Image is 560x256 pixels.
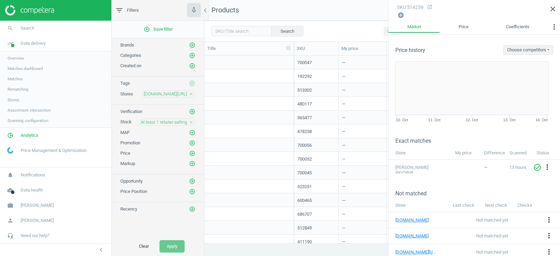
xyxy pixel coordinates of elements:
span: Stores [8,97,19,103]
i: check_circle_outline [533,163,541,172]
i: more_vert [545,248,553,256]
span: Notifications [21,172,45,178]
i: add_circle_outline [189,42,195,48]
div: My price [341,45,384,52]
a: [DOMAIN_NAME] [395,217,437,223]
div: 523251 [297,184,335,190]
button: add_circle_outline [189,129,196,136]
span: Markup [120,161,135,166]
div: 365477 [297,115,335,121]
div: — [342,197,345,206]
div: 686707 [297,211,335,217]
div: grid [205,55,560,244]
div: : 514259 [397,4,424,11]
span: Scanning configuration [8,118,48,123]
i: add_circle_outline [189,188,195,195]
h3: Exact matches [395,137,560,144]
div: — [342,60,345,68]
span: Price [120,151,130,156]
i: chevron_left [201,6,209,14]
div: — [342,101,345,110]
div: — [342,211,345,220]
button: Search [271,26,304,36]
a: Coefficients [487,21,548,33]
div: — [484,164,503,171]
button: add_circle_outline [189,150,196,157]
span: Need our help? [21,233,50,239]
span: [PERSON_NAME] [21,217,54,224]
span: Verification [120,109,142,114]
i: add_circle_outline [189,109,195,115]
i: close [189,92,194,96]
span: [DOMAIN_NAME][URL] [144,91,187,97]
div: 192292 [297,73,335,80]
td: Not matched yet [447,212,537,228]
i: add_circle_outline [189,161,195,167]
i: person [4,214,17,227]
span: Price Management & Optimization [21,147,87,154]
span: Opportunity [120,178,143,184]
a: [DOMAIN_NAME] [395,233,437,239]
div: — [342,142,345,151]
button: add_circle_outlineSave filter [112,22,204,36]
i: add_circle_outline [189,80,195,86]
button: add_circle_outline [189,42,196,49]
h3: Price history [395,47,425,53]
button: add_circle_outline [189,178,196,185]
span: sku [397,4,406,10]
input: SKU/Title search [211,26,272,36]
span: Filters [127,7,139,13]
span: Promotion [120,140,140,145]
i: add_circle_outline [189,52,195,59]
span: Analytics [21,132,39,139]
button: chevron_left [92,245,110,254]
div: — [342,129,345,137]
td: Not matched yet [447,228,537,244]
span: Created on [120,63,141,68]
div: — [342,87,345,96]
i: pie_chart_outlined [4,129,17,142]
div: — [342,170,345,178]
i: cloud_done [4,184,17,197]
span: 13 hours [509,165,526,170]
th: Difference [481,146,506,160]
span: [PERSON_NAME] [21,202,54,208]
div: Title [207,45,291,52]
h3: Not matched [395,190,560,197]
span: Recency [120,206,137,212]
span: MAP [120,130,130,135]
i: add_circle_outline [189,206,195,212]
i: add_circle_outline [189,140,195,146]
button: add_circle_outline [189,52,196,59]
button: Choose competitors [503,45,553,55]
tspan: 12. Oct [466,118,478,122]
button: add_circle_outline [189,140,196,146]
i: headset_mic [4,229,17,242]
button: more_vert [543,163,551,172]
div: — [342,239,345,247]
button: add_circle_outline [189,160,196,167]
i: add_circle [397,12,404,19]
span: Out of stock [395,170,413,175]
button: add_circle_outline [189,62,196,69]
div: 411190 [297,239,335,245]
div: 513302 [297,87,335,93]
button: add_circle_outline [189,188,196,195]
span: Price Position [120,189,147,194]
div: — [342,73,345,82]
tspan: 14. Oct [536,118,548,122]
span: Assortment intersection [8,107,51,113]
a: Price [440,21,487,33]
span: Overview [8,55,24,61]
span: [PERSON_NAME] [395,164,430,171]
span: Data delivery [21,40,46,47]
span: Matches dashboard [8,66,43,71]
span: Categories [120,53,141,58]
span: Tags [120,81,130,86]
button: Clear [132,240,156,253]
i: work [4,199,17,212]
button: add_circle_outline [189,80,196,87]
th: My price [452,146,481,160]
i: chevron_left [97,246,105,254]
button: more_vert [545,232,553,240]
